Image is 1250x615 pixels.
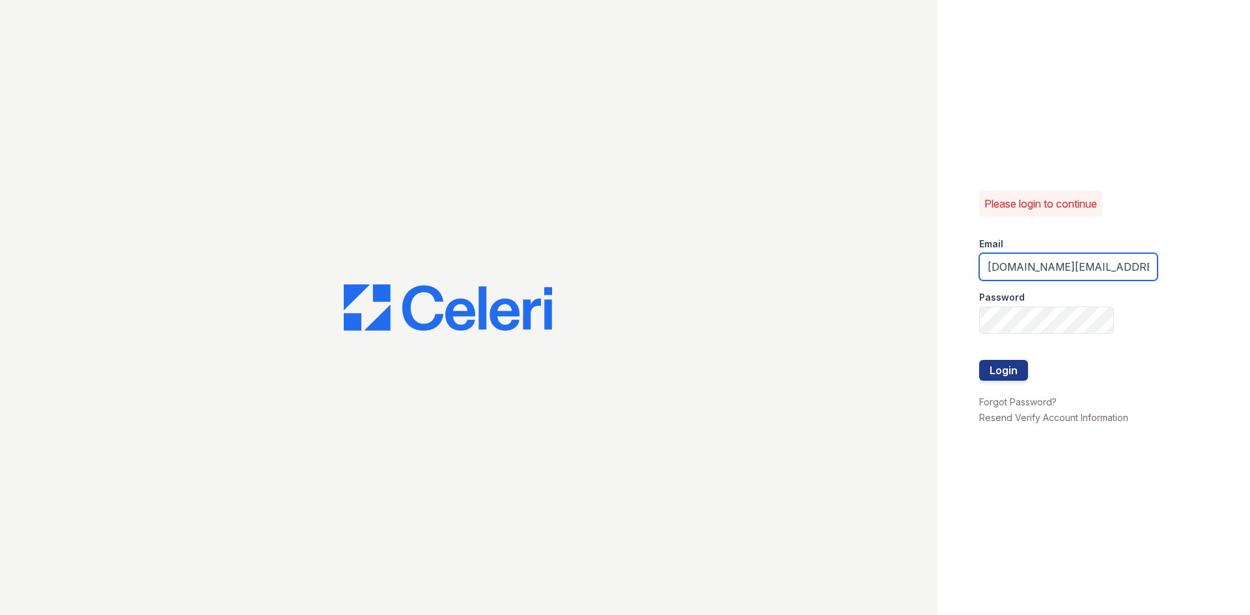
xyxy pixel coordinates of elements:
button: Login [979,360,1028,381]
a: Resend Verify Account Information [979,412,1128,423]
p: Please login to continue [984,196,1097,212]
label: Password [979,291,1025,304]
label: Email [979,238,1003,251]
img: CE_Logo_Blue-a8612792a0a2168367f1c8372b55b34899dd931a85d93a1a3d3e32e68fde9ad4.png [344,284,552,331]
a: Forgot Password? [979,396,1057,407]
